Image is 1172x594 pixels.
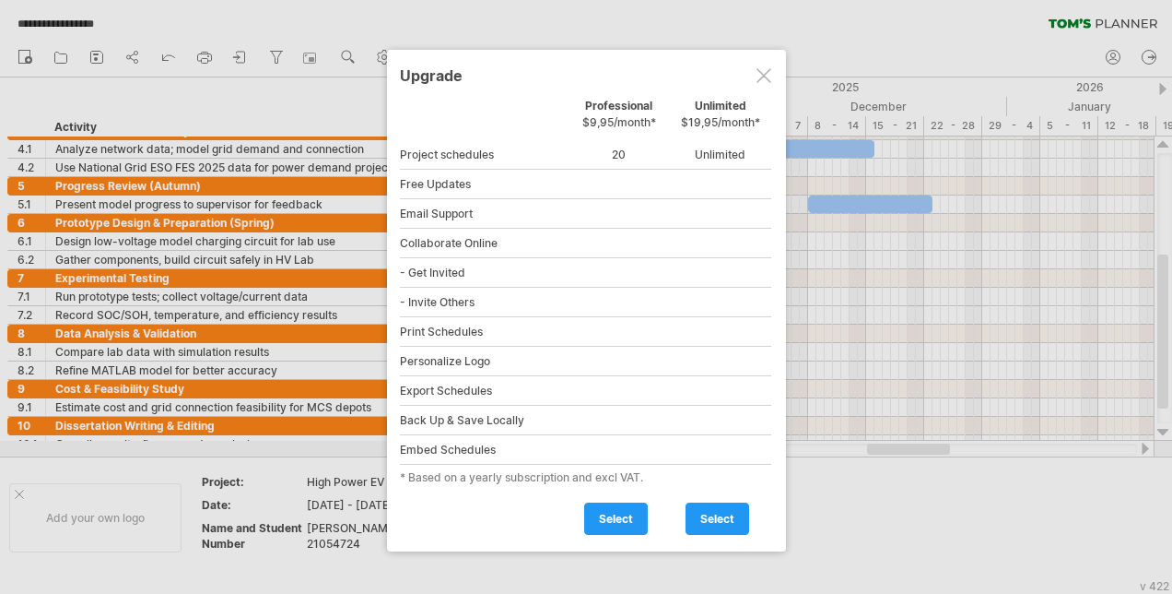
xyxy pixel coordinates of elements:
[400,435,568,465] div: Embed Schedules
[400,347,568,376] div: Personalize Logo
[568,99,670,138] div: Professional
[700,512,734,526] span: select
[670,99,771,138] div: Unlimited
[400,470,773,484] div: * Based on a yearly subscription and excl VAT.
[584,503,648,535] a: select
[686,503,749,535] a: select
[582,115,656,129] span: $9,95/month*
[568,140,670,170] div: 20
[400,140,568,170] div: Project schedules
[400,317,568,347] div: Print Schedules
[400,258,568,288] div: - Get Invited
[670,140,771,170] div: Unlimited
[400,170,568,199] div: Free Updates
[400,288,568,317] div: - Invite Others
[681,115,760,129] span: $19,95/month*
[400,406,568,435] div: Back Up & Save Locally
[599,512,633,526] span: select
[400,229,568,258] div: Collaborate Online
[400,199,568,229] div: Email Support
[400,58,773,91] div: Upgrade
[400,376,568,406] div: Export Schedules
